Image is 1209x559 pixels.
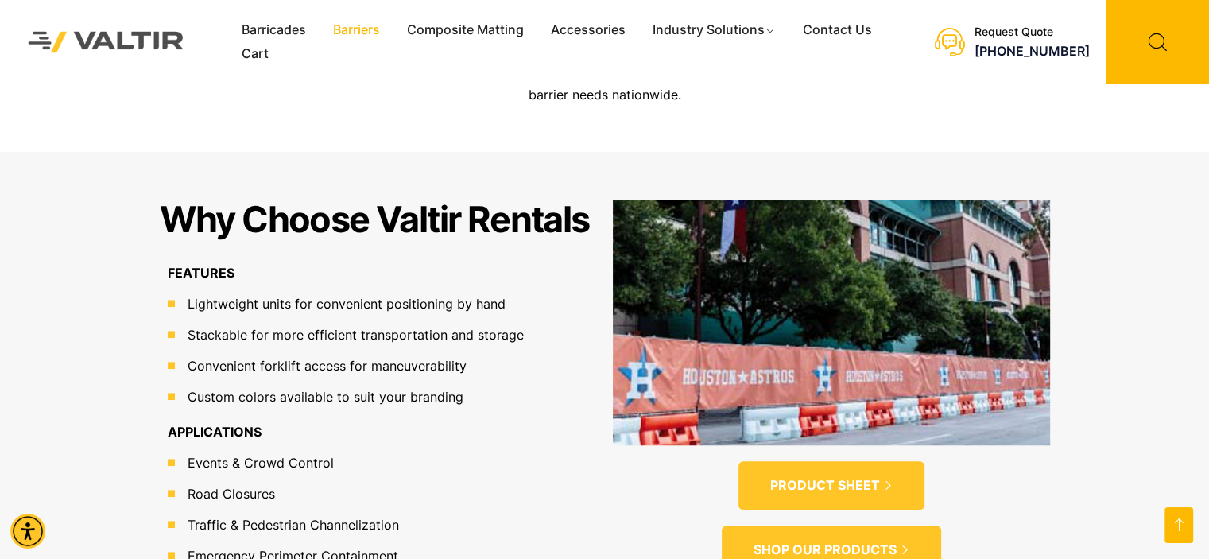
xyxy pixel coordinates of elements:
a: Cart [228,42,282,66]
span: Stackable for more efficient transportation and storage [184,325,524,344]
div: Accessibility Menu [10,514,45,549]
span: PRODUCT SHEET [770,477,880,494]
a: Open this option [1164,507,1193,543]
span: Lightweight units for convenient positioning by hand [184,294,506,313]
a: Accessories [537,18,639,42]
div: Request Quote [975,25,1090,39]
b: FEATURES [168,265,234,281]
a: call (888) 496-3625 [975,43,1090,59]
a: Barricades [228,18,320,42]
b: APPLICATIONS [168,424,262,440]
span: Events & Crowd Control [184,453,334,472]
img: PRODUCT SHEET [613,200,1050,444]
span: SHOP OUR PRODUCTS [754,542,897,558]
a: Industry Solutions [639,18,789,42]
a: Contact Us [789,18,885,42]
img: Valtir Rentals [12,15,200,68]
a: Barriers [320,18,393,42]
span: Convenient forklift access for maneuverability [184,356,467,375]
span: Traffic & Pedestrian Channelization [184,515,399,534]
span: Road Closures [184,484,275,503]
span: Custom colors available to suit your branding [184,387,463,406]
a: Composite Matting [393,18,537,42]
a: PRODUCT SHEET [738,461,924,510]
h2: Why Choose Valtir Rentals [160,200,590,239]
